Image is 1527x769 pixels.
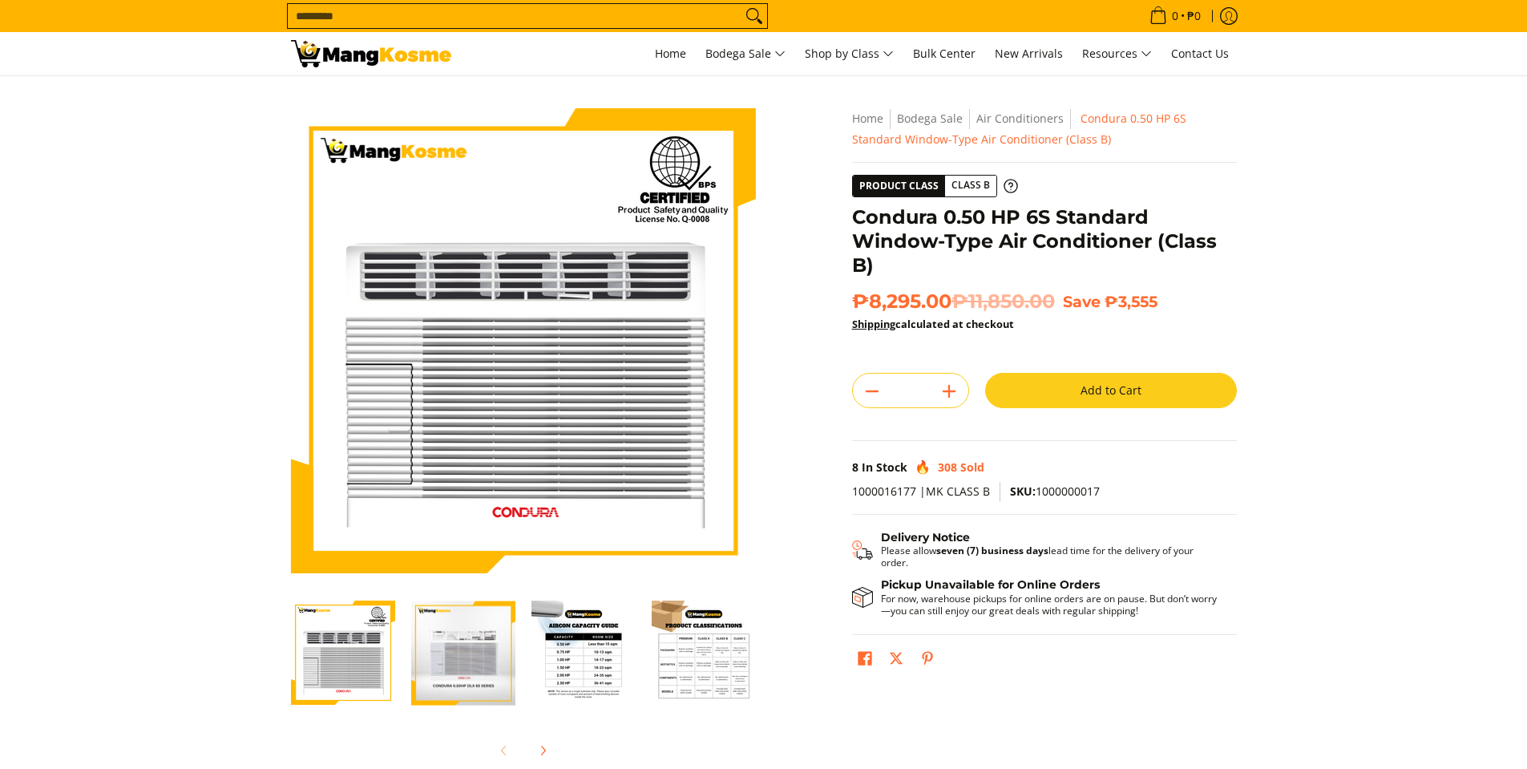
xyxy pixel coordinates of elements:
[938,459,957,475] span: 308
[960,459,984,475] span: Sold
[862,459,907,475] span: In Stock
[741,4,767,28] button: Search
[705,44,786,64] span: Bodega Sale
[291,108,756,573] img: condura-wrac-6s-premium-mang-kosme
[881,577,1100,592] strong: Pickup Unavailable for Online Orders
[945,176,996,196] span: Class B
[291,40,451,67] img: Condura Timer 6S Series 0.50 HP - Class B l Mang Kosme
[985,373,1237,408] button: Add to Cart
[881,530,970,544] strong: Delivery Notice
[291,601,395,705] img: condura-wrac-6s-premium-mang-kosme
[852,175,1018,197] a: Product Class Class B
[881,544,1221,569] p: Please allow lead time for the delivery of your order.
[852,108,1237,150] nav: Breadcrumbs
[853,176,945,196] span: Product Class
[1082,44,1152,64] span: Resources
[987,32,1071,75] a: New Arrivals
[647,32,694,75] a: Home
[652,601,756,705] img: Condura 0.50 HP 6S Standard Window-Type Air Conditioner (Class B)-4
[951,289,1055,314] del: ₱11,850.00
[852,317,1014,331] strong: calculated at checkout
[976,111,1064,126] a: Air Conditioners
[1171,46,1229,61] span: Contact Us
[897,111,963,126] a: Bodega Sale
[1185,10,1203,22] span: ₱0
[797,32,902,75] a: Shop by Class
[697,32,794,75] a: Bodega Sale
[852,459,858,475] span: 8
[1074,32,1160,75] a: Resources
[852,111,883,126] a: Home
[852,289,1055,314] span: ₱8,295.00
[655,46,686,61] span: Home
[467,32,1237,75] nav: Main Menu
[916,647,939,674] a: Pin on Pinterest
[905,32,984,75] a: Bulk Center
[525,733,560,768] button: Next
[852,205,1237,277] h1: Condura 0.50 HP 6S Standard Window-Type Air Conditioner (Class B)
[1145,7,1206,25] span: •
[1163,32,1237,75] a: Contact Us
[1105,292,1157,311] span: ₱3,555
[1063,292,1101,311] span: Save
[885,647,907,674] a: Post on X
[531,601,636,705] img: Condura 0.50 HP 6S Standard Window-Type Air Conditioner (Class B)-3
[852,484,990,499] span: 1000016177 |MK CLASS B
[853,378,891,404] button: Subtract
[852,531,1221,569] button: Shipping & Delivery
[1010,484,1100,499] span: 1000000017
[852,111,1186,147] span: Condura 0.50 HP 6S Standard Window-Type Air Conditioner (Class B)
[805,44,894,64] span: Shop by Class
[1169,10,1181,22] span: 0
[913,46,976,61] span: Bulk Center
[1010,484,1036,499] span: SKU:
[936,544,1048,557] strong: seven (7) business days
[930,378,968,404] button: Add
[881,593,1221,617] p: For now, warehouse pickups for online orders are on pause. But don’t worry—you can still enjoy ou...
[852,317,895,331] a: Shipping
[995,46,1063,61] span: New Arrivals
[854,647,876,674] a: Share on Facebook
[411,591,515,715] img: condura aircon-window type-0.5 hp-dlx 6s series-front view-concepstore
